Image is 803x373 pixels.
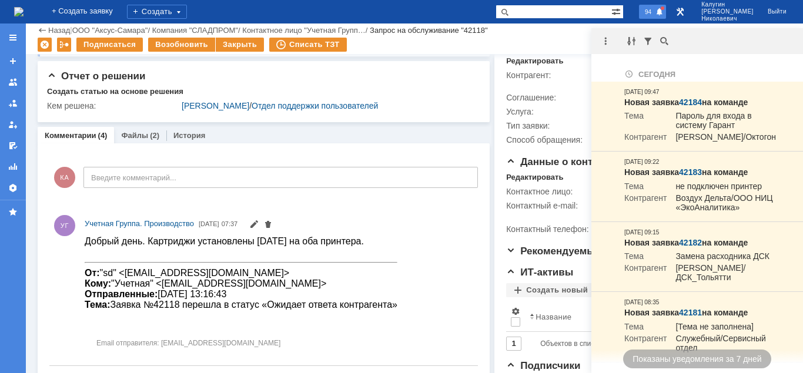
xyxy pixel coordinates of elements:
a: История [173,131,205,140]
div: Название [536,312,571,321]
td: Контрагент [624,334,667,355]
span: Расширенный поиск [611,5,623,16]
strong: Новая заявка на команде [624,238,748,247]
div: Запрос на обслуживание "42118" [370,26,488,35]
td: [PERSON_NAME]/ДСК_Тольятти [667,263,777,284]
a: Заявки в моей ответственности [4,94,22,113]
i: Строк на странице: [540,337,688,351]
td: Тема [624,111,667,132]
div: / [152,26,243,35]
a: Перейти в интерфейс администратора [673,5,687,19]
span: Данные о контрагенте [506,156,631,167]
td: Тема [624,182,667,193]
a: Учетная Группа. Производство [85,218,194,230]
a: Мои заявки [4,115,22,134]
td: Замена расходника ДСК [667,251,777,263]
div: Кем решена: [47,101,179,110]
a: 42181 [679,308,702,317]
a: 42184 [679,98,702,107]
div: [DATE] 09:47 [624,88,659,97]
div: Услуга: [506,107,638,116]
div: Тип заявки: [506,121,638,130]
td: Служебный/Сервисный отдел [667,334,777,355]
span: 94 [641,8,655,16]
div: Сегодня [624,68,777,79]
span: Николаевич [701,15,754,22]
div: Создать [127,5,187,19]
a: Настройки [4,179,22,197]
div: | [70,25,72,34]
a: Комментарии [45,131,96,140]
td: [PERSON_NAME]/Октогон [667,132,777,144]
td: Воздух Дельта/ООО НИЦ «ЭкоАналитика» [667,193,777,214]
td: Контрагент [624,132,667,144]
td: не подключен принтер [667,182,777,193]
span: Объектов в списке: [540,340,603,348]
span: Отчет о решении [47,70,145,82]
div: (4) [98,131,108,140]
span: 07:37 [222,220,238,227]
div: Редактировать [506,56,563,66]
a: ООО "Аксус-Самара" [72,26,148,35]
div: Показаны уведомления за 7 дней [623,350,771,368]
td: Контрагент [624,263,667,284]
a: Контактное лицо "Учетная Групп… [242,26,365,35]
div: Контактный телефон: [506,224,638,234]
a: Отчеты [4,157,22,176]
span: [DATE] [199,220,219,227]
div: Удалить [38,38,52,52]
div: [DATE] 09:22 [624,157,659,167]
div: Фильтрация [641,34,655,48]
div: Действия с уведомлениями [598,34,613,48]
span: Калугин [701,1,754,8]
a: Мои согласования [4,136,22,155]
div: (2) [150,131,159,140]
div: Редактировать [506,173,563,182]
div: Поиск по тексту [657,34,671,48]
a: Заявки на командах [4,73,22,92]
a: 42182 [679,238,702,247]
a: Компания "СЛАДПРОМ" [152,26,238,35]
strong: Новая заявка на команде [624,308,748,317]
div: / [242,26,370,35]
a: Отдел поддержки пользователей [252,101,378,110]
span: [PERSON_NAME] [701,8,754,15]
div: Группировка уведомлений [624,34,638,48]
td: [Тема не заполнена] [667,322,777,334]
span: ИТ-активы [506,267,573,278]
div: [DATE] 09:15 [624,228,659,237]
a: [PERSON_NAME] [182,101,249,110]
a: Файлы [121,131,148,140]
span: Подписчики [506,360,580,371]
strong: Новая заявка на команде [624,167,748,177]
div: Контактный e-mail: [506,201,638,210]
span: Настройки [511,307,520,316]
span: Редактировать [249,221,259,230]
span: Рекомендуемые статьи БЗ [506,246,653,257]
div: Соглашение: [506,93,638,102]
span: КА [54,167,75,188]
div: Создать статью на основе решения [47,87,183,96]
span: Учетная Группа. Производство [85,219,194,228]
td: Тема [624,322,667,334]
a: Перейти на домашнюю страницу [14,7,24,16]
span: Удалить [263,221,273,230]
div: [DATE] 08:35 [624,298,659,307]
div: Работа с массовостью [57,38,71,52]
a: Создать заявку [4,52,22,70]
div: / [182,101,474,110]
div: Контактное лицо: [506,187,638,196]
a: 42183 [679,167,702,177]
div: Контрагент: [506,70,638,80]
div: Способ обращения: [506,135,638,145]
td: Пароль для входа в систему Гарант [667,111,777,132]
td: Тема [624,251,667,263]
div: / [72,26,152,35]
td: Контрагент [624,193,667,214]
strong: Новая заявка на команде [624,98,748,107]
img: logo [14,7,24,16]
a: Назад [48,26,70,35]
span: Email отправителя: [EMAIL_ADDRESS][DOMAIN_NAME] [12,103,196,111]
th: Название [525,302,770,332]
